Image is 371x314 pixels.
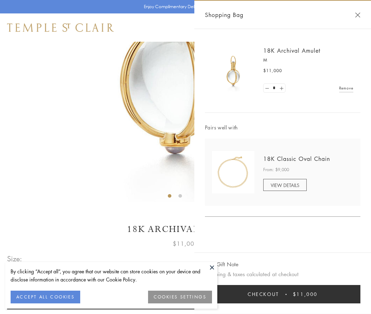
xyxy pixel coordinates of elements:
[339,84,353,92] a: Remove
[263,57,353,64] p: M
[205,285,360,303] button: Checkout $11,000
[7,223,364,235] h1: 18K Archival Amulet
[263,155,330,163] a: 18K Classic Oval Chain
[264,84,271,93] a: Set quantity to 0
[263,67,282,74] span: $11,000
[205,10,243,19] span: Shopping Bag
[263,166,289,173] span: From: $9,000
[212,151,254,193] img: N88865-OV18
[148,291,212,303] button: COOKIES SETTINGS
[205,123,360,132] span: Pairs well with
[271,182,299,188] span: VIEW DETAILS
[212,50,254,92] img: 18K Archival Amulet
[7,23,114,32] img: Temple St. Clair
[173,239,198,248] span: $11,000
[11,267,212,284] div: By clicking “Accept all”, you agree that our website can store cookies on your device and disclos...
[263,47,320,54] a: 18K Archival Amulet
[11,291,80,303] button: ACCEPT ALL COOKIES
[278,84,285,93] a: Set quantity to 2
[205,260,238,269] button: Add Gift Note
[293,290,318,298] span: $11,000
[144,3,224,10] p: Enjoy Complimentary Delivery & Returns
[7,253,23,264] span: Size:
[205,270,360,279] p: Shipping & taxes calculated at checkout
[263,179,307,191] a: VIEW DETAILS
[355,12,360,18] button: Close Shopping Bag
[248,290,279,298] span: Checkout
